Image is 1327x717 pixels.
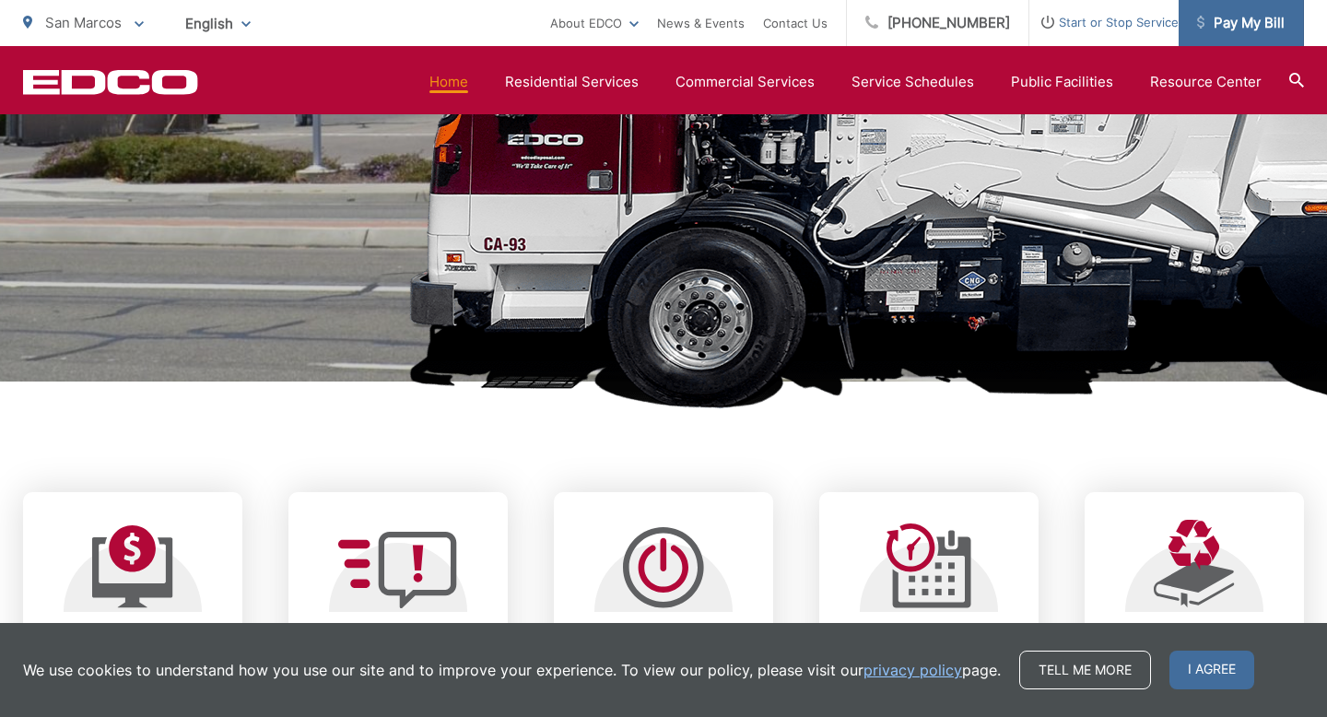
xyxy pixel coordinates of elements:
[1169,651,1254,689] span: I agree
[23,69,198,95] a: EDCD logo. Return to the homepage.
[851,71,974,93] a: Service Schedules
[45,14,122,31] span: San Marcos
[1011,71,1113,93] a: Public Facilities
[863,659,962,681] a: privacy policy
[1019,651,1151,689] a: Tell me more
[675,71,815,93] a: Commercial Services
[171,7,264,40] span: English
[1150,71,1262,93] a: Resource Center
[429,71,468,93] a: Home
[505,71,639,93] a: Residential Services
[1197,12,1285,34] span: Pay My Bill
[550,12,639,34] a: About EDCO
[763,12,828,34] a: Contact Us
[657,12,745,34] a: News & Events
[23,659,1001,681] p: We use cookies to understand how you use our site and to improve your experience. To view our pol...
